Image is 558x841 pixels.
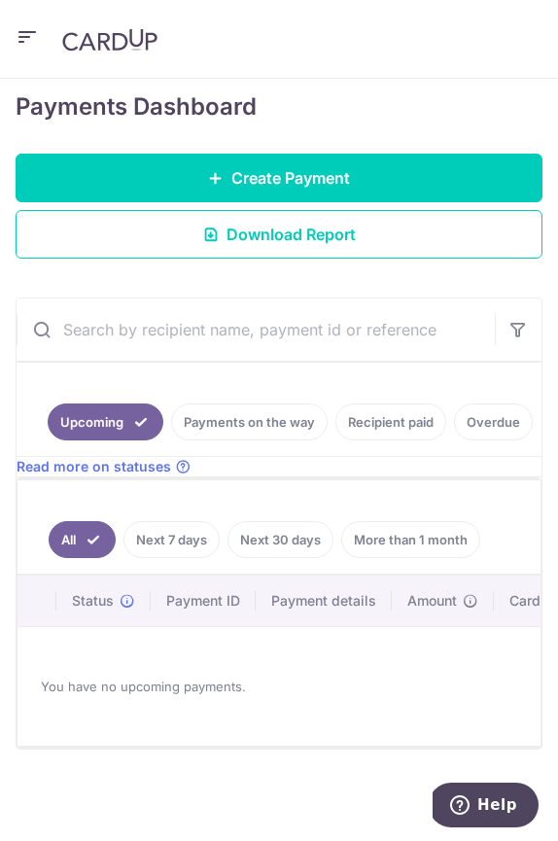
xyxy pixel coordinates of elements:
[16,210,542,259] a: Download Report
[171,403,328,440] a: Payments on the way
[231,166,350,190] span: Create Payment
[341,521,480,558] a: More than 1 month
[48,403,163,440] a: Upcoming
[72,591,114,611] span: Status
[227,223,356,246] span: Download Report
[16,91,257,123] h4: Payments Dashboard
[454,403,533,440] a: Overdue
[407,591,457,611] span: Amount
[227,521,333,558] a: Next 30 days
[49,521,116,558] a: All
[433,783,539,831] iframe: Opens a widget where you can find more information
[256,576,392,626] th: Payment details
[16,154,542,202] a: Create Payment
[123,521,220,558] a: Next 7 days
[151,576,256,626] th: Payment ID
[62,28,157,52] img: CardUp
[17,457,171,476] span: Read more on statuses
[17,457,191,476] a: Read more on statuses
[17,298,495,361] input: Search by recipient name, payment id or reference
[335,403,446,440] a: Recipient paid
